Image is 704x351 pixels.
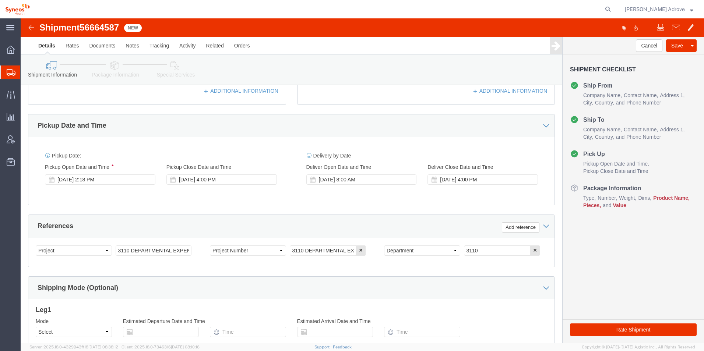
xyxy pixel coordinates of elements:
[29,345,118,349] span: Server: 2025.18.0-4329943ff18
[625,5,685,13] span: Irene Perez Adrove
[171,345,200,349] span: [DATE] 08:10:16
[122,345,200,349] span: Client: 2025.18.0-7346316
[5,4,30,15] img: logo
[624,5,694,14] button: [PERSON_NAME] Adrove
[314,345,333,349] a: Support
[333,345,352,349] a: Feedback
[21,18,704,343] iframe: FS Legacy Container
[88,345,118,349] span: [DATE] 08:38:12
[582,344,695,350] span: Copyright © [DATE]-[DATE] Agistix Inc., All Rights Reserved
